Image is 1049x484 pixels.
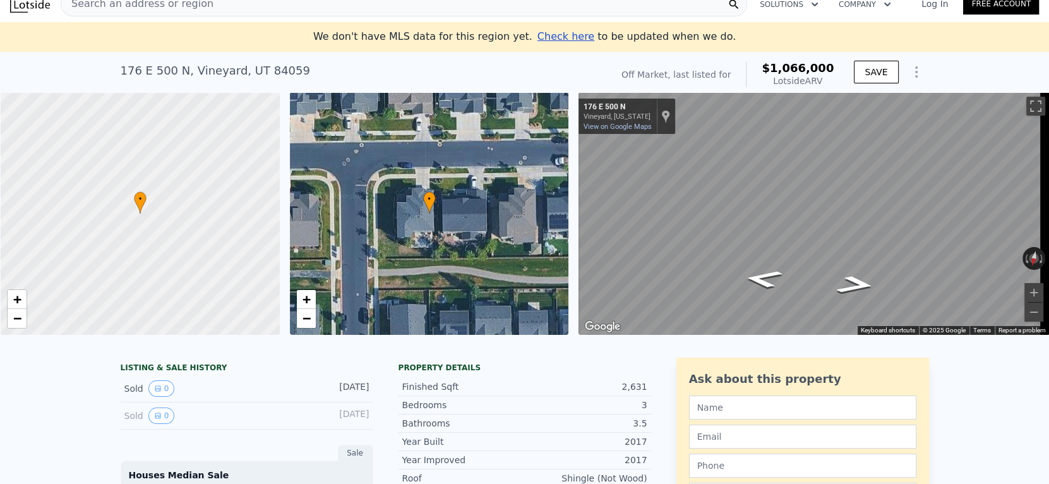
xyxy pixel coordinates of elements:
a: Zoom out [8,309,27,328]
div: Year Built [402,435,525,448]
path: Go West, E 500 N [820,271,892,298]
span: − [302,310,310,326]
input: Name [689,396,916,420]
span: Check here [537,30,594,42]
a: Zoom in [8,290,27,309]
div: Bedrooms [402,399,525,411]
div: Vineyard, [US_STATE] [584,112,651,121]
div: LISTING & SALE HISTORY [121,363,373,375]
button: View historical data [148,380,175,397]
a: Terms (opens in new tab) [973,327,991,334]
div: Year Improved [402,454,525,466]
div: [DATE] [313,380,369,397]
button: Zoom out [1024,303,1043,322]
div: 2017 [525,454,647,466]
div: Sale [338,445,373,461]
div: [DATE] [313,408,369,424]
div: Property details [399,363,651,373]
div: 176 E 500 N [584,102,651,112]
span: • [423,193,436,205]
div: We don't have MLS data for this region yet. [313,29,736,44]
div: 2017 [525,435,647,448]
div: Sold [124,408,237,424]
a: Zoom out [297,309,316,328]
button: Rotate clockwise [1039,247,1046,270]
div: Off Market, last listed for [621,68,731,81]
span: $1,066,000 [762,61,834,75]
div: Bathrooms [402,417,525,430]
div: to be updated when we do. [537,29,736,44]
button: SAVE [854,61,898,83]
span: © 2025 Google [923,327,966,334]
a: Report a problem [998,327,1046,334]
div: Finished Sqft [402,380,525,393]
div: 3 [525,399,647,411]
button: Reset the view [1027,246,1041,270]
div: 2,631 [525,380,647,393]
a: View on Google Maps [584,123,652,131]
button: Zoom in [1024,283,1043,302]
div: 3.5 [525,417,647,430]
div: Houses Median Sale [129,469,365,481]
button: Rotate counterclockwise [1022,247,1029,270]
img: Google [582,318,623,335]
a: Zoom in [297,290,316,309]
input: Phone [689,454,916,478]
div: Ask about this property [689,370,916,388]
button: Toggle fullscreen view [1026,97,1045,116]
a: Show location on map [661,109,670,123]
div: 176 E 500 N , Vineyard , UT 84059 [121,62,310,80]
span: • [134,193,147,205]
span: + [13,291,21,307]
button: View historical data [148,408,175,424]
input: Email [689,425,916,449]
span: + [302,291,310,307]
button: Show Options [904,59,929,85]
span: − [13,310,21,326]
div: Lotside ARV [762,75,834,87]
button: Keyboard shortcuts [861,326,915,335]
div: Sold [124,380,237,397]
div: • [134,191,147,214]
path: Go East, E 500 N [728,265,798,293]
a: Open this area in Google Maps (opens a new window) [582,318,623,335]
div: • [423,191,436,214]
